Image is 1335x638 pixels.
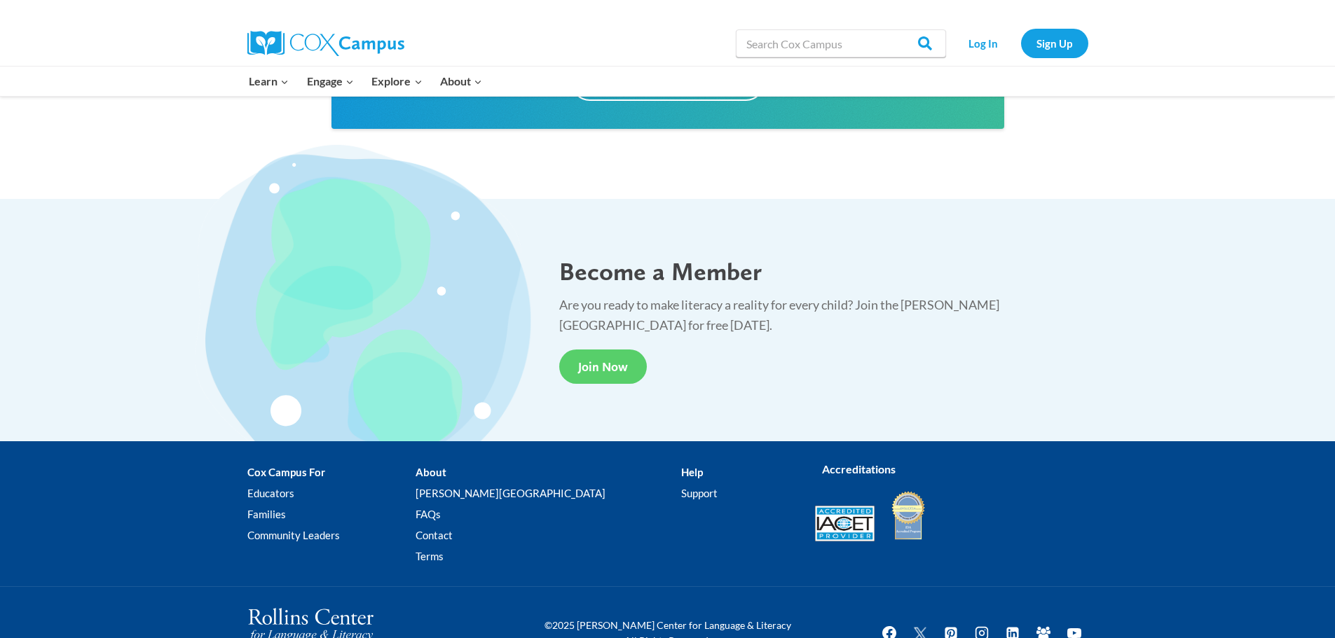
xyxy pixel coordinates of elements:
button: Child menu of Engage [298,67,363,96]
span: Become a Member [559,256,762,286]
input: Search Cox Campus [736,29,946,57]
a: Terms [416,546,681,567]
strong: Accreditations [822,462,896,476]
span: Join Now [578,359,628,374]
img: Accredited IACET® Provider [815,506,875,541]
a: FAQs [416,504,681,525]
a: Support [681,483,793,504]
nav: Secondary Navigation [953,29,1088,57]
nav: Primary Navigation [240,67,491,96]
a: Log In [953,29,1014,57]
a: Educators [247,483,416,504]
a: [PERSON_NAME][GEOGRAPHIC_DATA] [416,483,681,504]
p: Are you ready to make literacy a reality for every child? Join the [PERSON_NAME][GEOGRAPHIC_DATA]... [559,295,1092,335]
img: Cox Campus [247,31,404,56]
a: Community Leaders [247,525,416,546]
a: Families [247,504,416,525]
button: Child menu of Learn [240,67,299,96]
button: Child menu of About [431,67,491,96]
a: Join Now [559,349,647,384]
img: IDA Accredited [891,490,926,541]
button: Child menu of Explore [363,67,432,96]
a: Sign Up [1021,29,1088,57]
a: Contact [416,525,681,546]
